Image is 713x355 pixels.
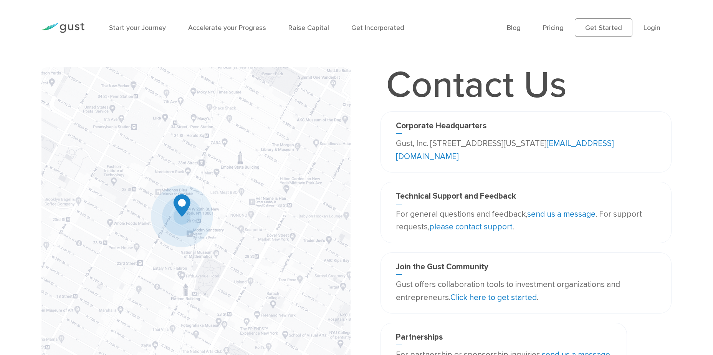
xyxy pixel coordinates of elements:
[396,332,612,345] h3: Partnerships
[450,293,537,302] a: Click here to get started
[507,24,521,32] a: Blog
[109,24,166,32] a: Start your Journey
[396,121,656,134] h3: Corporate Headquarters
[41,23,84,33] img: Gust Logo
[396,139,614,161] a: [EMAIL_ADDRESS][DOMAIN_NAME]
[396,137,656,163] p: Gust, Inc. [STREET_ADDRESS][US_STATE]
[380,67,572,104] h1: Contact Us
[188,24,266,32] a: Accelerate your Progress
[396,278,656,304] p: Gust offers collaboration tools to investment organizations and entrepreneurs. .
[351,24,404,32] a: Get Incorporated
[288,24,329,32] a: Raise Capital
[429,222,513,232] a: please contact support
[575,18,632,37] a: Get Started
[396,191,656,204] h3: Technical Support and Feedback
[396,262,656,275] h3: Join the Gust Community
[644,24,660,32] a: Login
[543,24,564,32] a: Pricing
[527,209,596,219] a: send us a message
[396,208,656,234] p: For general questions and feedback, . For support requests, .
